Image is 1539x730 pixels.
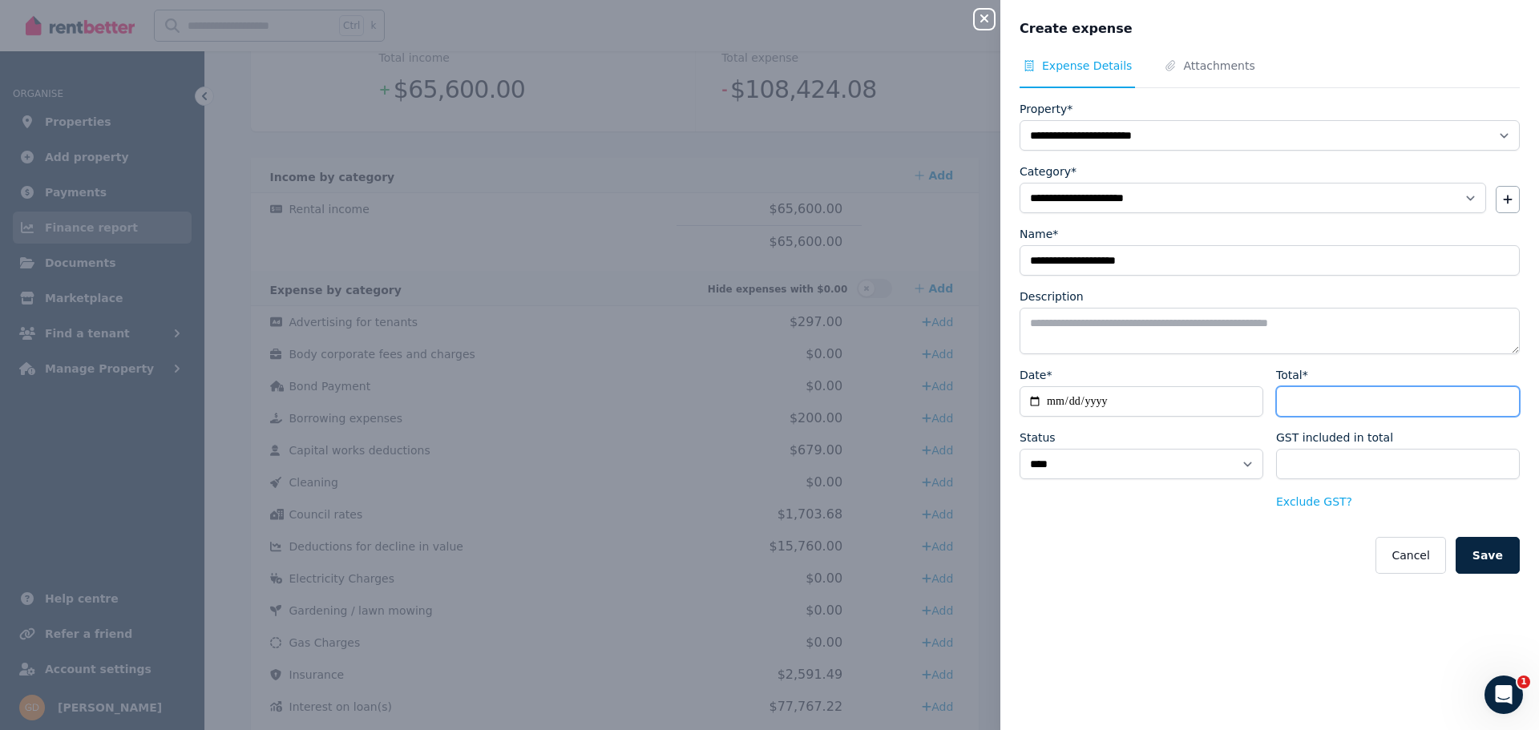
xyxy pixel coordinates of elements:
[1042,58,1132,74] span: Expense Details
[1375,537,1445,574] button: Cancel
[1020,226,1058,242] label: Name*
[1183,58,1254,74] span: Attachments
[1020,58,1520,88] nav: Tabs
[1276,494,1352,510] button: Exclude GST?
[1517,676,1530,688] span: 1
[1020,101,1072,117] label: Property*
[1276,367,1308,383] label: Total*
[1020,19,1133,38] span: Create expense
[1484,676,1523,714] iframe: Intercom live chat
[1020,430,1056,446] label: Status
[1456,537,1520,574] button: Save
[1020,367,1052,383] label: Date*
[1276,430,1393,446] label: GST included in total
[1020,163,1076,179] label: Category*
[1020,288,1084,305] label: Description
